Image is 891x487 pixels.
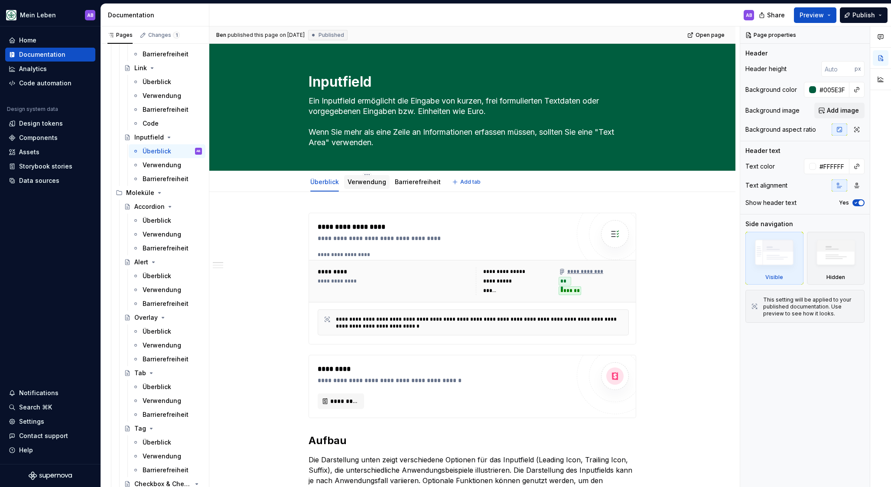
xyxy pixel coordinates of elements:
div: Side navigation [745,220,793,228]
div: Accordion [134,202,165,211]
svg: Supernova Logo [29,471,72,480]
a: Barrierefreiheit [129,297,205,311]
a: Design tokens [5,117,95,130]
div: Alert [134,258,148,266]
span: Add tab [460,179,481,185]
div: Moleküle [126,188,154,197]
div: Pages [107,32,133,39]
a: ÜberblickAB [129,144,205,158]
a: Inputfield [120,130,205,144]
div: Barrierefreiheit [143,105,189,114]
textarea: Inputfield [307,71,634,92]
a: Überblick [310,178,339,185]
div: Überblick [143,438,171,447]
div: published this page on [DATE] [228,32,305,39]
a: Barrierefreiheit [129,103,205,117]
a: Code automation [5,76,95,90]
div: Settings [19,417,44,426]
div: AB [196,147,201,156]
div: Hidden [807,232,865,285]
div: Überblick [143,383,171,391]
div: Changes [148,32,180,39]
a: Open page [685,29,728,41]
button: Add image [814,103,865,118]
div: Show header text [745,198,797,207]
div: Überblick [143,272,171,280]
div: Verwendung [344,172,390,191]
div: Verwendung [143,341,181,350]
a: Barrierefreiheit [129,408,205,422]
a: Barrierefreiheit [129,352,205,366]
button: Preview [794,7,836,23]
div: Barrierefreiheit [143,410,189,419]
div: Barrierefreiheit [143,50,189,58]
a: Überblick [129,380,205,394]
div: Verwendung [143,230,181,239]
div: Visible [765,274,783,281]
a: Überblick [129,435,205,449]
a: Barrierefreiheit [395,178,441,185]
a: Documentation [5,48,95,62]
div: Überblick [143,147,171,156]
div: Inputfield [134,133,164,142]
div: Overlay [134,313,158,322]
div: Header height [745,65,787,73]
a: Barrierefreiheit [129,241,205,255]
div: Header [745,49,767,58]
div: Moleküle [112,186,205,200]
a: Assets [5,145,95,159]
input: Auto [816,159,849,174]
a: Überblick [129,75,205,89]
div: Verwendung [143,286,181,294]
div: Verwendung [143,396,181,405]
div: Barrierefreiheit [143,355,189,364]
div: Background aspect ratio [745,125,816,134]
a: Analytics [5,62,95,76]
div: Link [134,64,147,72]
img: df5db9ef-aba0-4771-bf51-9763b7497661.png [6,10,16,20]
div: Verwendung [143,161,181,169]
span: Ben [216,32,226,39]
div: Documentation [19,50,65,59]
div: Header text [745,146,780,155]
a: Home [5,33,95,47]
div: Überblick [143,327,171,336]
div: Design tokens [19,119,63,128]
button: Share [754,7,790,23]
div: Tag [134,424,146,433]
div: AB [87,12,94,19]
div: Storybook stories [19,162,72,171]
div: Verwendung [143,452,181,461]
div: This setting will be applied to your published documentation. Use preview to see how it looks. [763,296,859,317]
button: Add tab [449,176,485,188]
div: Barrierefreiheit [143,244,189,253]
div: Verwendung [143,91,181,100]
span: 1 [173,32,180,39]
a: Verwendung [129,283,205,297]
button: Search ⌘K [5,400,95,414]
a: Tab [120,366,205,380]
a: Verwendung [129,227,205,241]
h2: Aufbau [309,434,636,448]
div: Mein Leben [20,11,56,19]
a: Überblick [129,325,205,338]
div: Search ⌘K [19,403,52,412]
button: Help [5,443,95,457]
div: Barrierefreiheit [143,299,189,308]
a: Data sources [5,174,95,188]
a: Storybook stories [5,159,95,173]
div: Hidden [826,274,845,281]
a: Barrierefreiheit [129,463,205,477]
p: px [855,65,861,72]
a: Overlay [120,311,205,325]
label: Yes [839,199,849,206]
div: Text color [745,162,775,171]
a: Verwendung [129,449,205,463]
div: Barrierefreiheit [391,172,444,191]
a: Verwendung [129,338,205,352]
div: Help [19,446,33,455]
div: Text alignment [745,181,787,190]
input: Auto [821,61,855,77]
a: Tag [120,422,205,435]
